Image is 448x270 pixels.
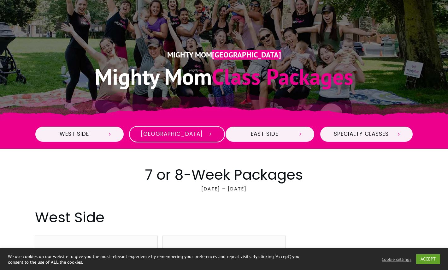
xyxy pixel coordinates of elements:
div: We use cookies on our website to give you the most relevant experience by remembering your prefer... [8,254,310,265]
h2: West Side [35,207,413,227]
span: Mighty Mom [95,62,212,91]
a: Cookie settings [382,256,411,262]
span: [GEOGRAPHIC_DATA] [141,131,203,138]
a: [GEOGRAPHIC_DATA] [129,126,225,142]
span: Mighty Mom [167,50,212,60]
a: ACCEPT [416,254,440,264]
span: [GEOGRAPHIC_DATA] [212,50,281,60]
h1: Class Packages [41,62,407,91]
span: East Side [237,131,293,138]
p: [DATE] – [DATE] [35,185,413,201]
h2: 7 or 8-Week Packages [35,165,413,185]
span: West Side [46,131,102,138]
a: West Side [35,126,124,142]
a: East Side [225,126,315,142]
span: Specialty Classes [331,131,391,138]
a: Specialty Classes [320,126,413,142]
